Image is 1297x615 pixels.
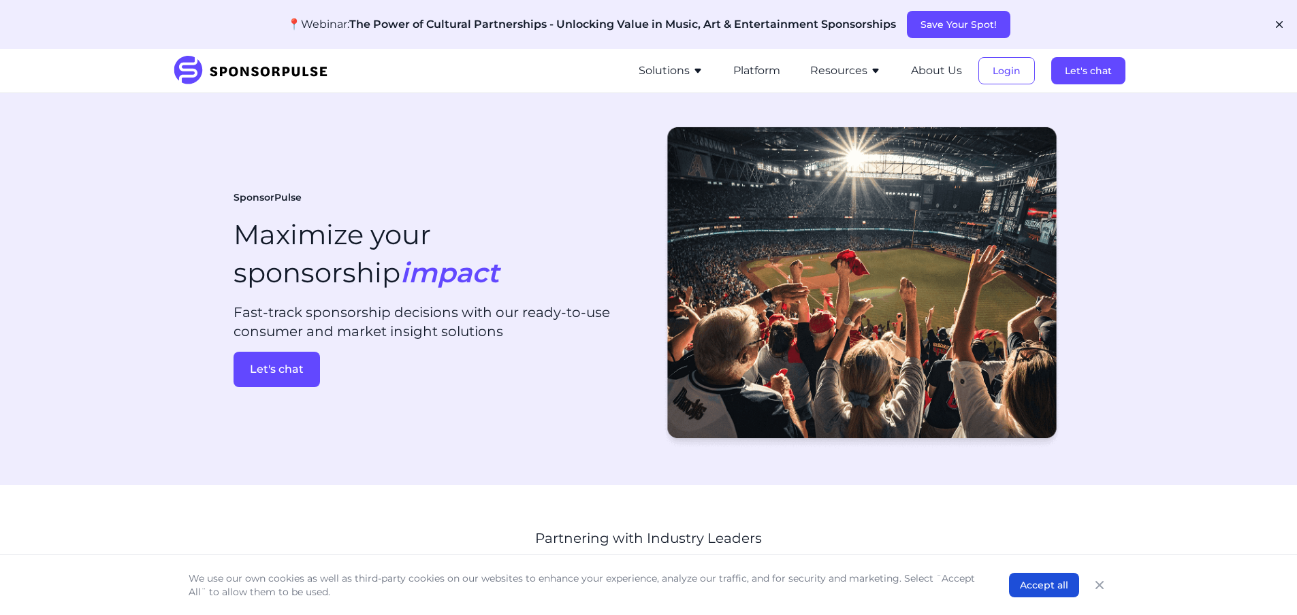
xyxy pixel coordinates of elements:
button: Close [1090,576,1109,595]
p: We use our own cookies as well as third-party cookies on our websites to enhance your experience,... [189,571,982,599]
a: Save Your Spot! [907,18,1010,31]
a: Platform [733,65,780,77]
a: Let's chat [234,352,638,387]
iframe: Chat Widget [1229,550,1297,615]
img: SponsorPulse [172,56,338,86]
p: 📍Webinar: [287,16,896,33]
span: SponsorPulse [234,191,302,205]
a: About Us [911,65,962,77]
a: Let's chat [1051,65,1125,77]
button: Let's chat [234,352,320,387]
button: Save Your Spot! [907,11,1010,38]
button: Platform [733,63,780,79]
i: impact [400,256,499,289]
button: Let's chat [1051,57,1125,84]
button: Resources [810,63,881,79]
a: Login [978,65,1035,77]
h1: Maximize your sponsorship [234,216,499,292]
p: Fast-track sponsorship decisions with our ready-to-use consumer and market insight solutions [234,303,638,341]
p: Partnering with Industry Leaders [337,529,960,548]
button: About Us [911,63,962,79]
button: Accept all [1009,573,1079,597]
span: The Power of Cultural Partnerships - Unlocking Value in Music, Art & Entertainment Sponsorships [349,18,896,31]
button: Solutions [639,63,703,79]
button: Login [978,57,1035,84]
